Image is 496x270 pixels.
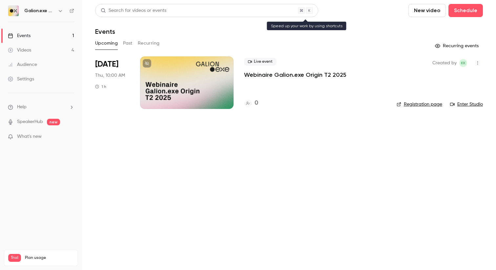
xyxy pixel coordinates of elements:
a: SpeakerHub [17,118,43,125]
a: 0 [244,99,258,108]
span: [DATE] [95,59,118,70]
span: Trial [8,254,21,262]
div: Videos [8,47,31,53]
a: Enter Studio [450,101,483,108]
span: new [47,119,60,125]
a: Registration page [397,101,442,108]
button: New video [408,4,446,17]
h6: Galion.exe Workshops [24,8,55,14]
button: Recurring [138,38,160,49]
div: Events [8,32,31,39]
button: Past [123,38,133,49]
span: Live event [244,58,277,66]
div: 1 h [95,84,106,89]
span: Created by [432,59,457,67]
div: Search for videos or events [101,7,166,14]
span: Plan usage [25,255,74,260]
a: Webinaire Galion.exe Origin T2 2025 [244,71,346,79]
img: Galion.exe Workshops [8,6,19,16]
span: Kevin Kuipers [459,59,467,67]
span: What's new [17,133,42,140]
span: Thu, 10:00 AM [95,72,125,79]
div: Settings [8,76,34,82]
h1: Events [95,28,115,35]
span: KK [461,59,465,67]
div: Audience [8,61,37,68]
button: Schedule [448,4,483,17]
button: Upcoming [95,38,118,49]
span: Help [17,104,27,111]
li: help-dropdown-opener [8,104,74,111]
iframe: Noticeable Trigger [66,134,74,140]
div: Sep 25 Thu, 10:00 AM (Europe/Paris) [95,56,130,109]
button: Recurring events [432,41,483,51]
h4: 0 [255,99,258,108]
